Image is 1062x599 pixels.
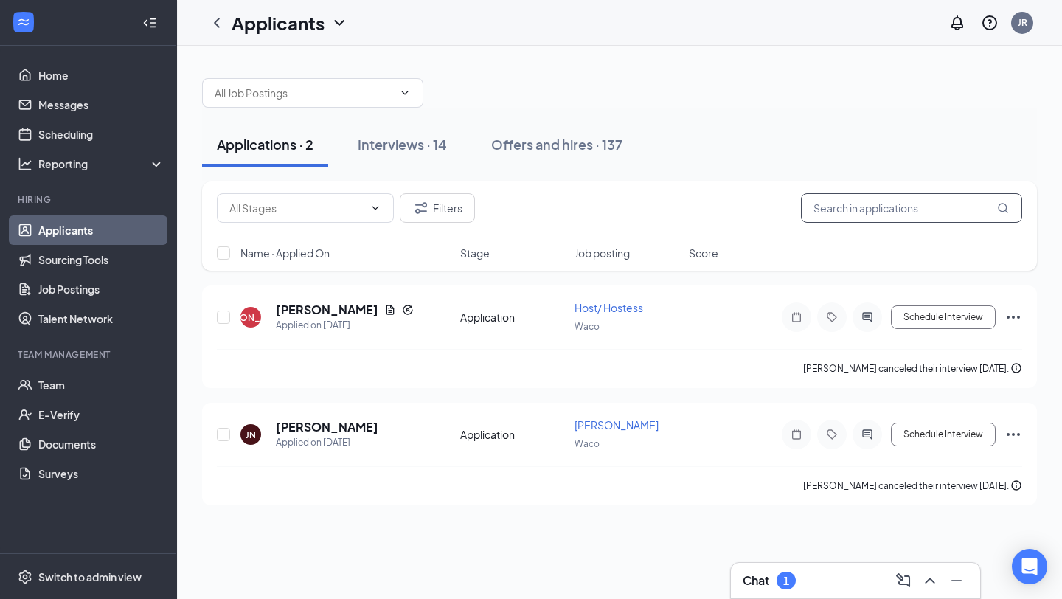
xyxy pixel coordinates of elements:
[788,429,805,440] svg: Note
[208,14,226,32] svg: ChevronLeft
[213,311,289,324] div: [PERSON_NAME]
[38,245,164,274] a: Sourcing Tools
[460,246,490,260] span: Stage
[412,199,430,217] svg: Filter
[18,193,162,206] div: Hiring
[823,429,841,440] svg: Tag
[858,311,876,323] svg: ActiveChat
[276,318,414,333] div: Applied on [DATE]
[948,572,965,589] svg: Minimize
[399,87,411,99] svg: ChevronDown
[16,15,31,30] svg: WorkstreamLogo
[369,202,381,214] svg: ChevronDown
[491,135,622,153] div: Offers and hires · 137
[38,120,164,149] a: Scheduling
[921,572,939,589] svg: ChevronUp
[1004,426,1022,443] svg: Ellipses
[384,304,396,316] svg: Document
[18,156,32,171] svg: Analysis
[229,200,364,216] input: All Stages
[215,85,393,101] input: All Job Postings
[1010,479,1022,491] svg: Info
[891,423,996,446] button: Schedule Interview
[801,193,1022,223] input: Search in applications
[38,569,142,584] div: Switch to admin view
[1012,549,1047,584] div: Open Intercom Messenger
[823,311,841,323] svg: Tag
[460,427,566,442] div: Application
[460,310,566,325] div: Application
[891,305,996,329] button: Schedule Interview
[38,274,164,304] a: Job Postings
[402,304,414,316] svg: Reapply
[945,569,968,592] button: Minimize
[38,304,164,333] a: Talent Network
[38,400,164,429] a: E-Verify
[803,361,1022,376] div: [PERSON_NAME] canceled their interview [DATE].
[240,246,330,260] span: Name · Applied On
[575,301,643,314] span: Host/ Hostess
[38,60,164,90] a: Home
[276,435,378,450] div: Applied on [DATE]
[1004,308,1022,326] svg: Ellipses
[997,202,1009,214] svg: MagnifyingGlass
[246,429,256,441] div: JN
[232,10,324,35] h1: Applicants
[38,156,165,171] div: Reporting
[948,14,966,32] svg: Notifications
[217,135,313,153] div: Applications · 2
[18,348,162,361] div: Team Management
[858,429,876,440] svg: ActiveChat
[38,90,164,120] a: Messages
[38,459,164,488] a: Surveys
[892,569,915,592] button: ComposeMessage
[918,569,942,592] button: ChevronUp
[743,572,769,589] h3: Chat
[575,246,630,260] span: Job posting
[575,321,600,332] span: Waco
[803,479,1022,494] div: [PERSON_NAME] canceled their interview [DATE].
[895,572,912,589] svg: ComposeMessage
[1010,362,1022,374] svg: Info
[38,429,164,459] a: Documents
[788,311,805,323] svg: Note
[400,193,475,223] button: Filter Filters
[358,135,447,153] div: Interviews · 14
[142,15,157,30] svg: Collapse
[575,418,659,432] span: [PERSON_NAME]
[783,575,789,587] div: 1
[38,215,164,245] a: Applicants
[981,14,999,32] svg: QuestionInfo
[575,438,600,449] span: Waco
[330,14,348,32] svg: ChevronDown
[276,302,378,318] h5: [PERSON_NAME]
[1018,16,1027,29] div: JR
[689,246,718,260] span: Score
[18,569,32,584] svg: Settings
[38,370,164,400] a: Team
[276,419,378,435] h5: [PERSON_NAME]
